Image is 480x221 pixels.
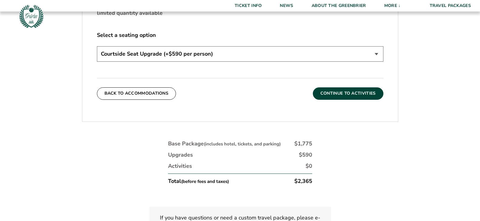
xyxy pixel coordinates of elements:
div: Base Package [168,140,281,148]
div: Upgrades [168,151,193,159]
button: Continue To Activities [313,87,383,99]
button: Back To Accommodations [97,87,176,99]
div: $0 [306,162,312,170]
div: Activities [168,162,192,170]
div: Total [168,177,229,185]
div: $1,775 [294,140,312,148]
label: Select a seating option [97,31,383,39]
div: $590 [299,151,312,159]
img: Greenbrier Tip-Off [18,3,45,29]
small: (before fees and taxes) [181,178,229,184]
strong: Very limited quantity available [97,2,373,17]
div: $2,365 [294,177,312,185]
small: (includes hotel, tickets, and parking) [204,141,281,147]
